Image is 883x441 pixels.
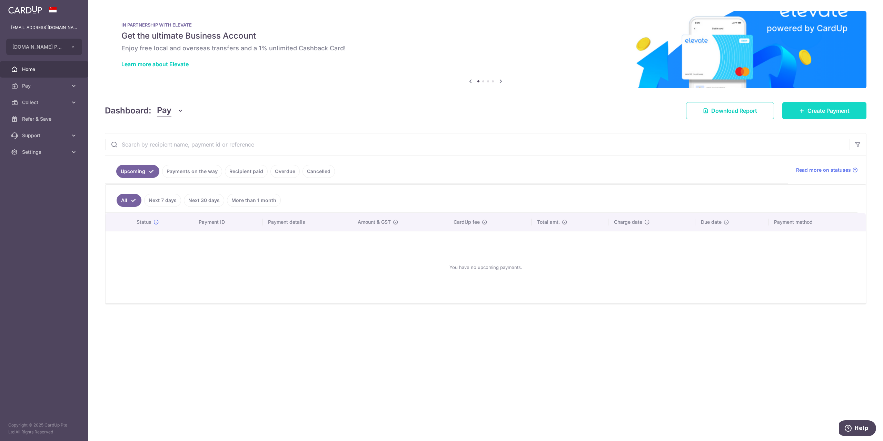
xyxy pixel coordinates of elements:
span: Download Report [711,107,757,115]
img: CardUp [8,6,42,14]
button: Pay [157,104,183,117]
span: Read more on statuses [796,167,851,173]
a: Payments on the way [162,165,222,178]
a: Download Report [686,102,774,119]
button: [DOMAIN_NAME] PTE. LTD. [6,39,82,55]
h4: Dashboard: [105,104,151,117]
span: Total amt. [537,219,560,225]
span: Refer & Save [22,116,68,122]
span: CardUp fee [454,219,480,225]
p: [EMAIL_ADDRESS][DOMAIN_NAME] [11,24,77,31]
span: Amount & GST [358,219,391,225]
input: Search by recipient name, payment id or reference [105,133,850,156]
span: Pay [157,104,171,117]
a: Overdue [270,165,300,178]
p: IN PARTNERSHIP WITH ELEVATE [121,22,850,28]
span: Charge date [614,219,642,225]
span: Settings [22,149,68,156]
span: Pay [22,82,68,89]
th: Payment ID [193,213,262,231]
a: Next 7 days [144,194,181,207]
span: Status [137,219,151,225]
h5: Get the ultimate Business Account [121,30,850,41]
span: Create Payment [807,107,850,115]
a: All [117,194,141,207]
a: Cancelled [302,165,335,178]
a: Create Payment [782,102,866,119]
a: Upcoming [116,165,159,178]
iframe: Opens a widget where you can find more information [839,420,876,438]
span: [DOMAIN_NAME] PTE. LTD. [12,43,63,50]
th: Payment method [768,213,866,231]
th: Payment details [262,213,352,231]
img: Renovation banner [105,11,866,88]
span: Support [22,132,68,139]
div: You have no upcoming payments. [114,237,857,298]
a: Next 30 days [184,194,224,207]
a: Recipient paid [225,165,268,178]
span: Home [22,66,68,73]
h6: Enjoy free local and overseas transfers and a 1% unlimited Cashback Card! [121,44,850,52]
a: More than 1 month [227,194,281,207]
a: Read more on statuses [796,167,858,173]
span: Due date [701,219,722,225]
span: Collect [22,99,68,106]
a: Learn more about Elevate [121,61,189,68]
